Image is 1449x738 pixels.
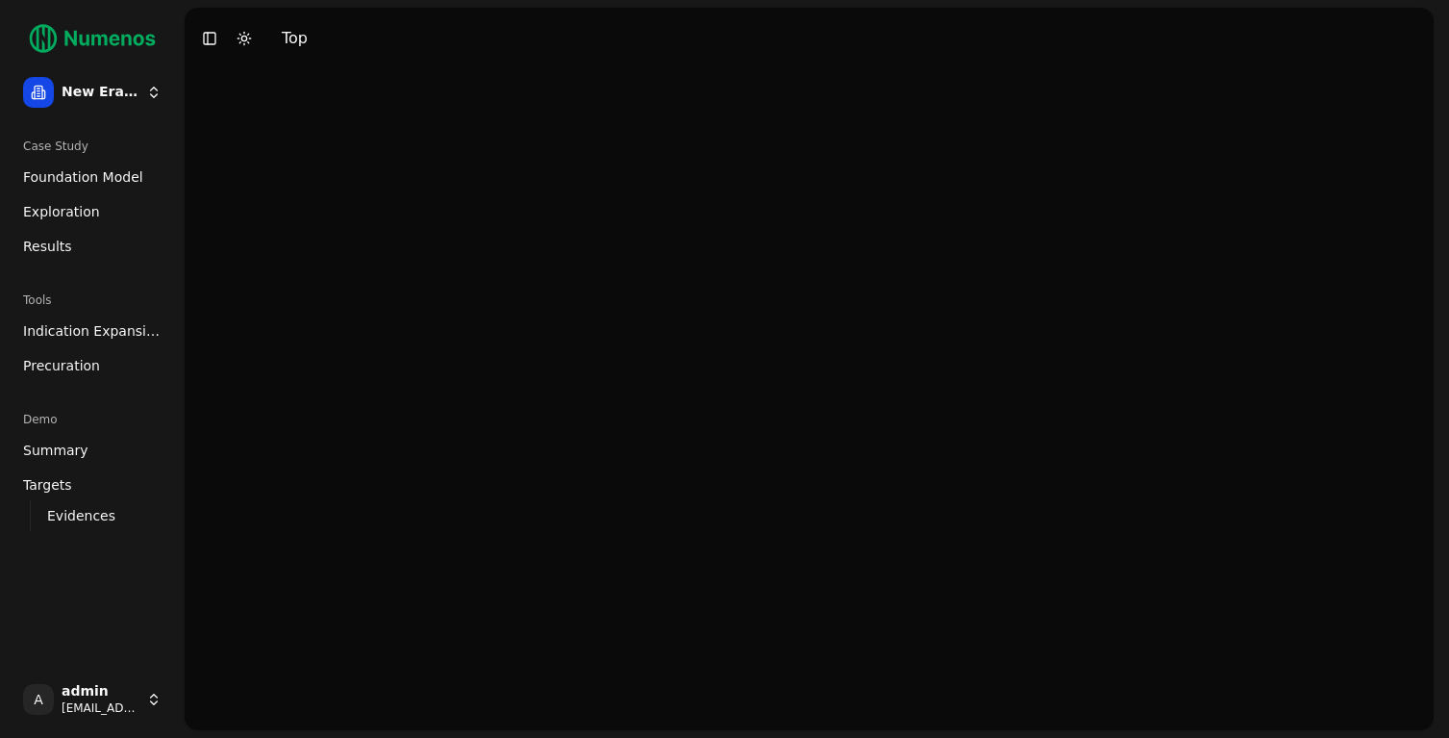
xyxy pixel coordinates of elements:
[15,350,169,381] a: Precuration
[39,502,146,529] a: Evidences
[23,356,100,375] span: Precuration
[15,676,169,723] button: Aadmin[EMAIL_ADDRESS]
[15,162,169,192] a: Foundation Model
[47,506,115,525] span: Evidences
[62,84,138,101] span: New Era Therapeutics
[15,69,169,115] button: New Era Therapeutics
[15,231,169,262] a: Results
[15,435,169,466] a: Summary
[15,285,169,316] div: Tools
[15,470,169,500] a: Targets
[15,15,169,62] img: Numenos
[62,683,138,700] span: admin
[23,237,72,256] span: Results
[23,167,143,187] span: Foundation Model
[23,441,88,460] span: Summary
[15,316,169,346] a: Indication Expansion
[23,475,72,495] span: Targets
[23,684,54,715] span: A
[282,27,308,50] div: Top
[15,196,169,227] a: Exploration
[15,404,169,435] div: Demo
[23,321,162,341] span: Indication Expansion
[15,131,169,162] div: Case Study
[23,202,100,221] span: Exploration
[62,700,138,716] span: [EMAIL_ADDRESS]
[196,25,223,52] button: Toggle Sidebar
[231,25,258,52] button: Toggle Dark Mode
